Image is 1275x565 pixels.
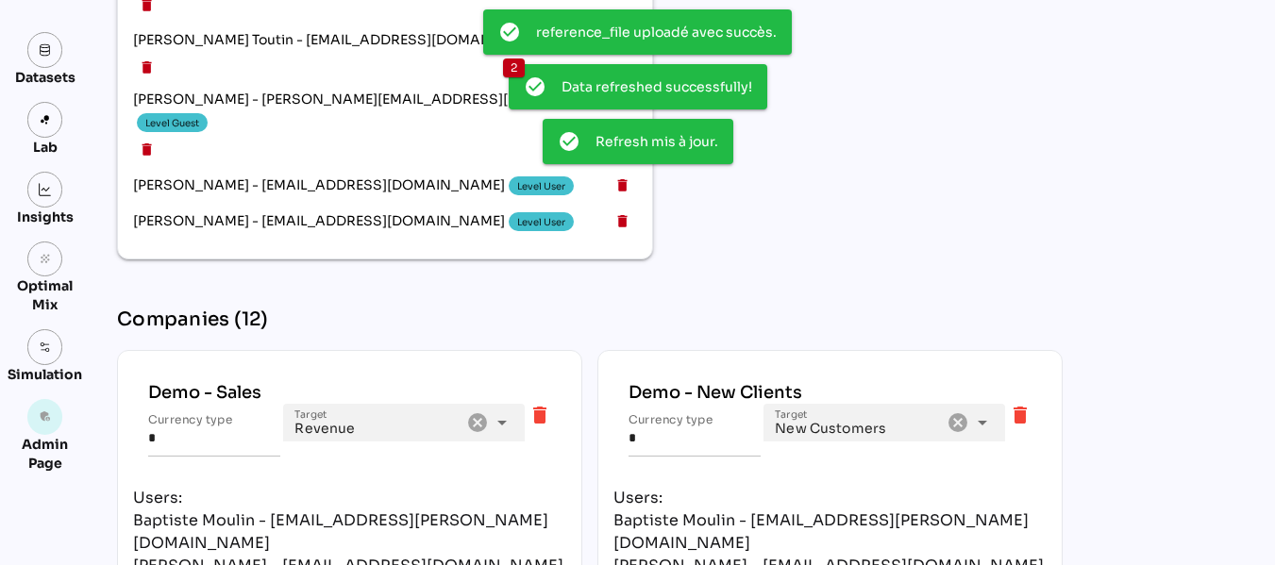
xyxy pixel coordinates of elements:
[39,253,52,266] i: grain
[517,215,565,229] div: Level User
[614,177,630,193] i: delete
[133,173,609,199] span: [PERSON_NAME] - [EMAIL_ADDRESS][DOMAIN_NAME]
[562,70,752,105] div: Data refreshed successfully!
[614,213,630,229] i: delete
[25,138,66,157] div: Lab
[8,276,82,314] div: Optimal Mix
[629,381,1032,404] div: Demo - New Clients
[971,411,994,434] i: arrow_drop_down
[491,411,513,434] i: arrow_drop_down
[466,411,489,434] i: Clear
[145,116,199,130] div: Level Guest
[148,381,551,404] div: Demo - Sales
[775,420,886,437] span: New Customers
[503,58,525,77] div: 2
[613,509,1047,555] div: Baptiste Moulin - [EMAIL_ADDRESS][PERSON_NAME][DOMAIN_NAME]
[133,27,637,54] span: [PERSON_NAME] Toutin - [EMAIL_ADDRESS][DOMAIN_NAME]
[133,509,566,555] div: Baptiste Moulin - [EMAIL_ADDRESS][PERSON_NAME][DOMAIN_NAME]
[8,435,82,473] div: Admin Page
[139,59,155,75] i: delete
[528,404,551,426] i: delete
[558,130,580,153] i: check_circle
[596,125,718,159] div: Refresh mis à jour.
[39,410,52,424] i: admin_panel_settings
[39,43,52,57] img: data.svg
[498,21,521,43] i: check_circle
[117,305,1218,335] div: Companies (12)
[294,420,355,437] span: Revenue
[148,404,280,457] input: Currency type
[947,411,969,434] i: Clear
[133,90,637,136] span: [PERSON_NAME] - [PERSON_NAME][EMAIL_ADDRESS][DOMAIN_NAME]
[39,341,52,354] img: settings.svg
[536,15,777,50] div: reference_file uploadé avec succès.
[524,75,546,98] i: check_circle
[133,208,609,235] span: [PERSON_NAME] - [EMAIL_ADDRESS][DOMAIN_NAME]
[17,208,74,226] div: Insights
[39,113,52,126] img: lab.svg
[629,404,761,457] input: Currency type
[133,487,566,509] div: Users:
[1009,404,1032,426] i: delete
[8,365,82,384] div: Simulation
[139,141,155,158] i: delete
[15,68,75,87] div: Datasets
[39,183,52,196] img: graph.svg
[613,487,1047,509] div: Users:
[517,179,565,193] div: Level User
